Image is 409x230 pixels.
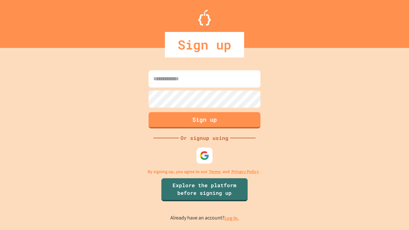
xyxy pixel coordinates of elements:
[170,214,239,222] p: Already have an account?
[149,112,260,128] button: Sign up
[148,168,262,175] p: By signing up, you agree to our and .
[198,10,211,26] img: Logo.svg
[200,151,209,160] img: google-icon.svg
[165,32,244,57] div: Sign up
[179,134,230,142] div: Or signup using
[224,215,239,221] a: Log in.
[209,168,221,175] a: Terms
[231,168,259,175] a: Privacy Policy
[161,178,248,201] a: Explore the platform before signing up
